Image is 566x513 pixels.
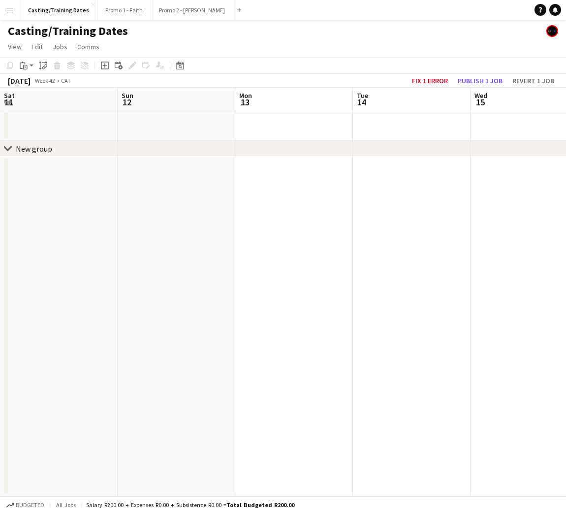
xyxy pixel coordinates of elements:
[54,501,78,509] span: All jobs
[61,77,71,84] div: CAT
[226,501,294,509] span: Total Budgeted R200.00
[31,42,43,51] span: Edit
[151,0,233,20] button: Promo 2 - [PERSON_NAME]
[4,40,26,53] a: View
[408,74,452,87] button: Fix 1 error
[73,40,103,53] a: Comms
[5,500,46,511] button: Budgeted
[97,0,151,20] button: Promo 1 - Faith
[32,77,57,84] span: Week 42
[16,502,44,509] span: Budgeted
[355,96,368,108] span: 14
[77,42,99,51] span: Comms
[508,74,558,87] button: Revert 1 job
[86,501,294,509] div: Salary R200.00 + Expenses R0.00 + Subsistence R0.00 =
[238,96,252,108] span: 13
[239,91,252,100] span: Mon
[473,96,487,108] span: 15
[8,76,31,86] div: [DATE]
[454,74,506,87] button: Publish 1 job
[53,42,67,51] span: Jobs
[2,96,15,108] span: 11
[8,42,22,51] span: View
[28,40,47,53] a: Edit
[546,25,558,37] app-user-avatar: Eddie Malete
[357,91,368,100] span: Tue
[49,40,71,53] a: Jobs
[474,91,487,100] span: Wed
[122,91,133,100] span: Sun
[8,24,128,38] h1: Casting/Training Dates
[16,144,52,154] div: New group
[20,0,97,20] button: Casting/Training Dates
[4,91,15,100] span: Sat
[120,96,133,108] span: 12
